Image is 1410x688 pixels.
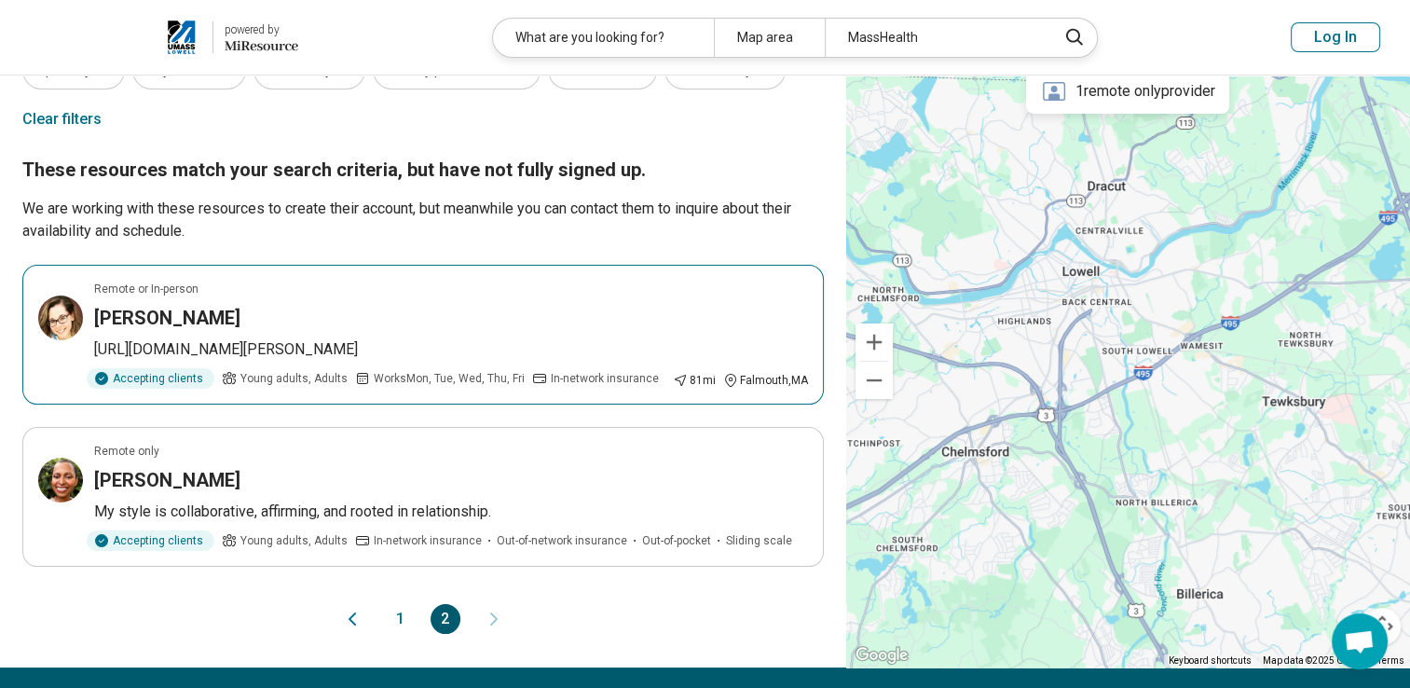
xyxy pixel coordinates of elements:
span: Map data ©2025 Google [1263,655,1366,666]
div: What are you looking for? [493,19,714,57]
span: Sliding scale [726,532,792,549]
button: Zoom out [856,362,893,399]
button: Log In [1291,22,1380,52]
div: Falmouth , MA [723,372,808,389]
span: Out-of-pocket [642,532,711,549]
p: Remote only [94,443,159,460]
div: Clear filters [22,97,102,142]
img: Google [851,643,912,667]
span: In-network insurance [551,370,659,387]
p: My style is collaborative, affirming, and rooted in relationship. [94,501,808,523]
span: Works Mon, Tue, Wed, Thu, Fri [374,370,525,387]
h3: [PERSON_NAME] [94,305,240,331]
p: We are working with these resources to create their account, but meanwhile you can contact them t... [22,198,824,242]
div: Accepting clients [87,368,214,389]
a: Terms (opens in new tab) [1377,655,1404,666]
span: Out-of-network insurance [497,532,627,549]
a: University of Massachusetts, Lowellpowered by [30,15,298,60]
p: [URL][DOMAIN_NAME][PERSON_NAME] [94,338,808,361]
span: Young adults, Adults [240,370,348,387]
div: Accepting clients [87,530,214,551]
button: Next page [483,604,505,634]
h2: These resources match your search criteria, but have not fully signed up. [22,157,824,183]
div: 81 mi [673,372,716,389]
span: Young adults, Adults [240,532,348,549]
div: Map area [714,19,825,57]
div: powered by [225,21,298,38]
img: University of Massachusetts, Lowell [162,15,201,60]
button: 1 [386,604,416,634]
div: MassHealth [825,19,1046,57]
div: 1 remote only provider [1026,69,1229,114]
div: Open chat [1332,613,1388,669]
h3: [PERSON_NAME] [94,467,240,493]
span: In-network insurance [374,532,482,549]
button: Previous page [341,604,363,634]
button: Keyboard shortcuts [1169,654,1252,667]
button: 2 [431,604,460,634]
p: Remote or In-person [94,281,198,297]
a: Open this area in Google Maps (opens a new window) [851,643,912,667]
button: Zoom in [856,323,893,361]
button: Map camera controls [1363,608,1401,645]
